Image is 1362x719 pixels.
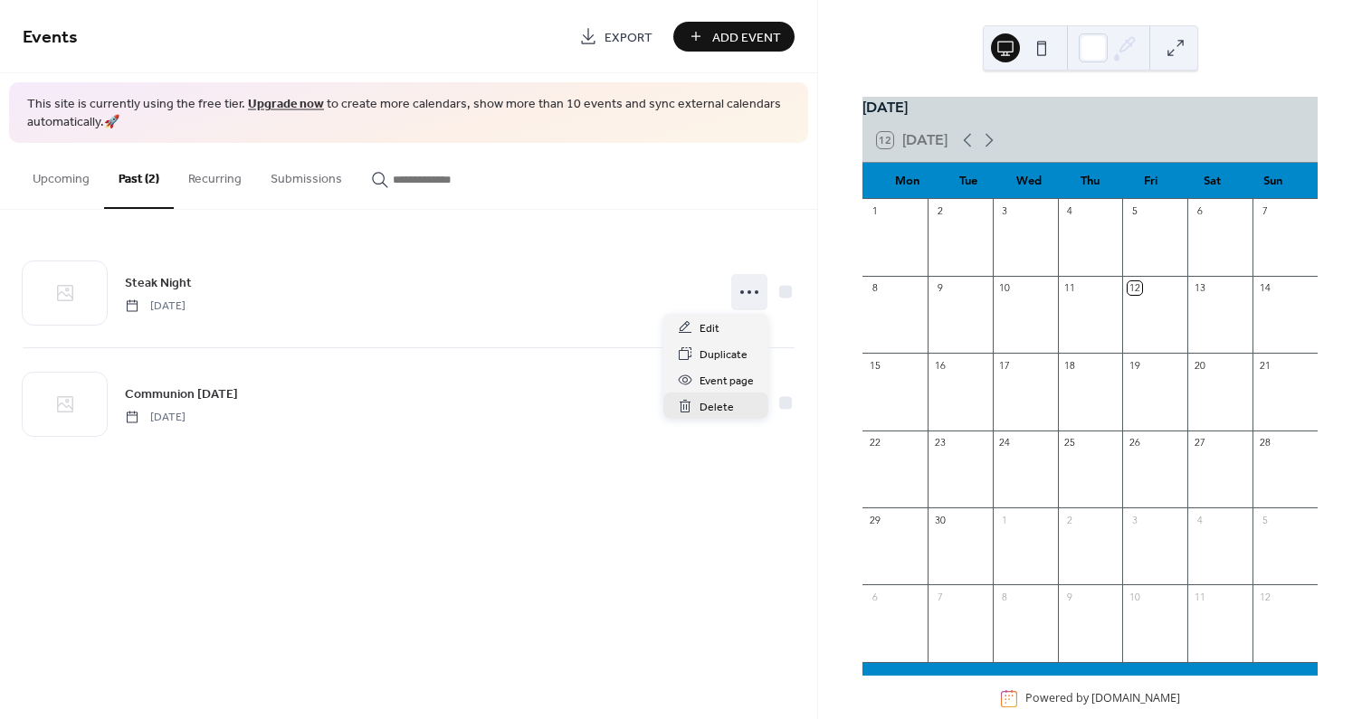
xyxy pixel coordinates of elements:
[938,163,998,199] div: Tue
[933,590,947,603] div: 7
[1258,513,1272,526] div: 5
[712,28,781,47] span: Add Event
[1193,513,1206,526] div: 4
[27,96,790,131] span: This site is currently using the free tier. to create more calendars, show more than 10 events an...
[248,92,324,117] a: Upgrade now
[868,590,881,603] div: 6
[18,143,104,207] button: Upcoming
[1258,358,1272,372] div: 21
[1243,163,1303,199] div: Sun
[933,358,947,372] div: 16
[998,281,1012,295] div: 10
[1063,436,1077,449] div: 25
[125,384,238,403] span: Communion [DATE]
[1193,436,1206,449] div: 27
[700,345,748,364] span: Duplicate
[933,204,947,218] div: 2
[125,298,186,314] span: [DATE]
[998,204,1012,218] div: 3
[933,513,947,526] div: 30
[256,143,357,207] button: Submissions
[1063,358,1077,372] div: 18
[1063,204,1077,218] div: 4
[1258,590,1272,603] div: 12
[868,358,881,372] div: 15
[1258,436,1272,449] div: 28
[999,163,1060,199] div: Wed
[23,20,78,55] span: Events
[1128,281,1141,295] div: 12
[1091,691,1180,706] a: [DOMAIN_NAME]
[1193,204,1206,218] div: 6
[868,204,881,218] div: 1
[868,436,881,449] div: 22
[1060,163,1120,199] div: Thu
[998,513,1012,526] div: 1
[998,358,1012,372] div: 17
[125,273,192,292] span: Steak Night
[104,143,174,209] button: Past (2)
[1063,590,1077,603] div: 9
[1128,358,1141,372] div: 19
[700,319,719,338] span: Edit
[1193,281,1206,295] div: 13
[1128,590,1141,603] div: 10
[998,590,1012,603] div: 8
[877,163,938,199] div: Mon
[933,436,947,449] div: 23
[1258,204,1272,218] div: 7
[1193,358,1206,372] div: 20
[1181,163,1242,199] div: Sat
[1128,513,1141,526] div: 3
[862,97,1318,118] div: [DATE]
[1128,204,1141,218] div: 5
[1128,436,1141,449] div: 26
[933,281,947,295] div: 9
[998,436,1012,449] div: 24
[125,272,192,293] a: Steak Night
[868,513,881,526] div: 29
[1193,590,1206,603] div: 11
[125,383,238,404] a: Communion [DATE]
[1063,513,1077,526] div: 2
[1063,281,1077,295] div: 11
[566,22,666,52] a: Export
[700,398,734,417] span: Delete
[1258,281,1272,295] div: 14
[174,143,256,207] button: Recurring
[1120,163,1181,199] div: Fri
[868,281,881,295] div: 8
[605,28,652,47] span: Export
[700,372,754,391] span: Event page
[1025,691,1180,706] div: Powered by
[125,409,186,425] span: [DATE]
[673,22,795,52] button: Add Event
